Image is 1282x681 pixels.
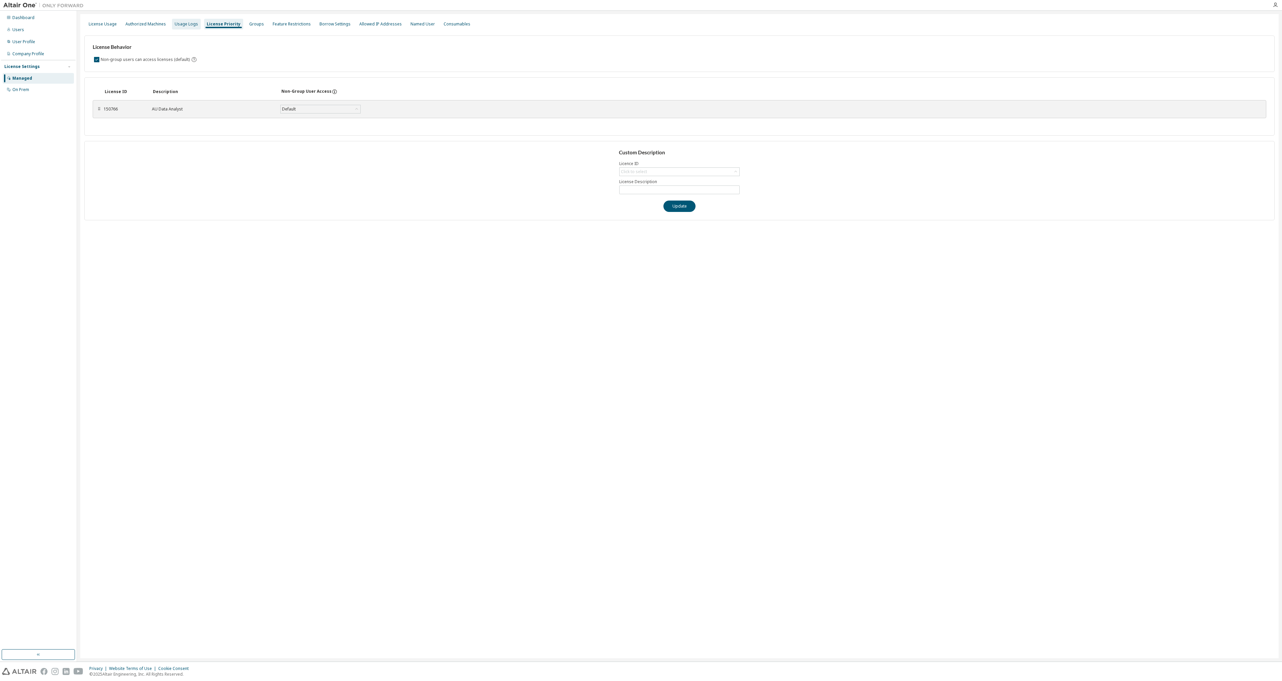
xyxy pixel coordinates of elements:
[619,149,740,156] h3: Custom Description
[12,76,32,81] div: Managed
[74,668,83,675] img: youtube.svg
[89,671,193,677] p: © 2025 Altair Engineering, Inc. All Rights Reserved.
[105,89,145,94] div: License ID
[12,51,44,57] div: Company Profile
[101,56,191,64] label: Non-group users can access licenses (default)
[104,106,144,112] div: 150766
[12,15,34,20] div: Dashboard
[52,668,59,675] img: instagram.svg
[93,44,196,51] h3: License Behavior
[281,89,332,95] div: Non-Group User Access
[4,64,40,69] div: License Settings
[89,666,109,671] div: Privacy
[153,89,273,94] div: Description
[620,168,739,176] div: Click to select
[3,2,87,9] img: Altair One
[175,21,198,27] div: Usage Logs
[89,21,117,27] div: License Usage
[12,39,35,45] div: User Profile
[273,21,311,27] div: Feature Restrictions
[12,27,24,32] div: Users
[152,106,272,112] div: AU Data Analyst
[97,106,101,112] div: ⠿
[281,105,297,113] div: Default
[410,21,435,27] div: Named User
[663,201,696,212] button: Update
[191,57,197,63] svg: By default any user not assigned to any group can access any license. Turn this setting off to di...
[249,21,264,27] div: Groups
[109,666,158,671] div: Website Terms of Use
[158,666,193,671] div: Cookie Consent
[12,87,29,92] div: On Prem
[619,161,740,166] label: Licence ID
[2,668,36,675] img: altair_logo.svg
[359,21,402,27] div: Allowed IP Addresses
[281,105,360,113] div: Default
[207,21,241,27] div: License Priority
[125,21,166,27] div: Authorized Machines
[621,169,647,174] div: Click to select
[63,668,70,675] img: linkedin.svg
[319,21,351,27] div: Borrow Settings
[40,668,48,675] img: facebook.svg
[444,21,470,27] div: Consumables
[619,179,740,184] label: License Description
